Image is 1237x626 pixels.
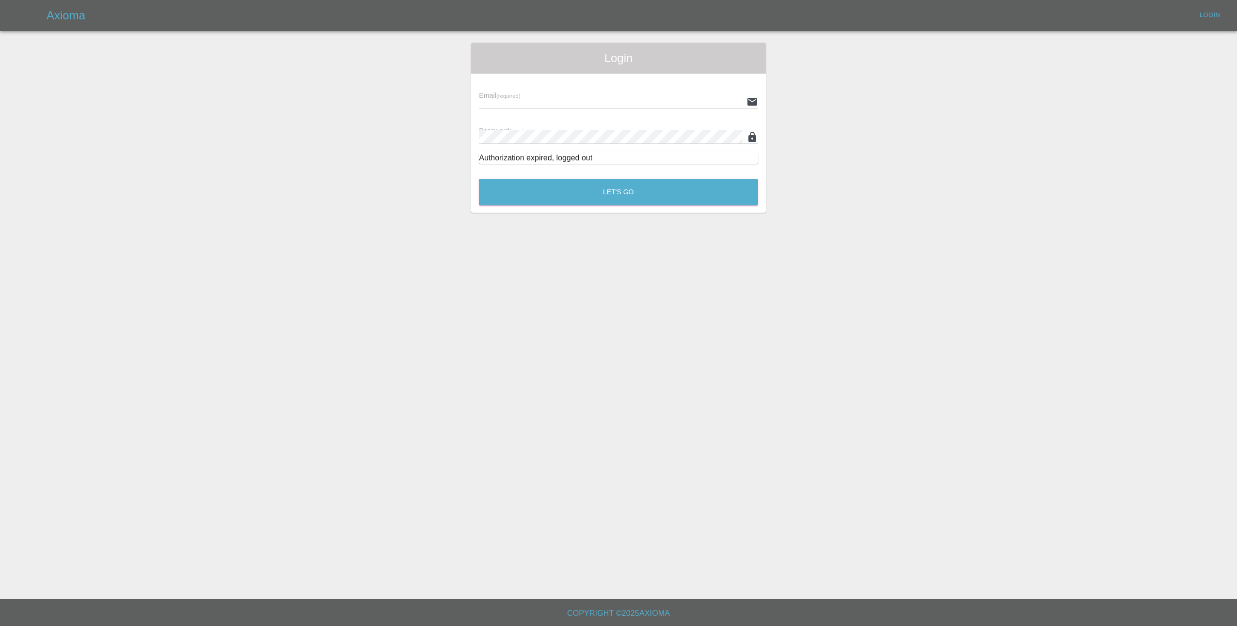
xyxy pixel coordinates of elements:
[496,93,521,99] small: (required)
[479,179,758,205] button: Let's Go
[479,92,520,99] span: Email
[8,607,1229,620] h6: Copyright © 2025 Axioma
[479,127,533,135] span: Password
[47,8,85,23] h5: Axioma
[479,50,758,66] span: Login
[509,128,534,134] small: (required)
[479,152,758,164] div: Authorization expired, logged out
[1194,8,1225,23] a: Login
